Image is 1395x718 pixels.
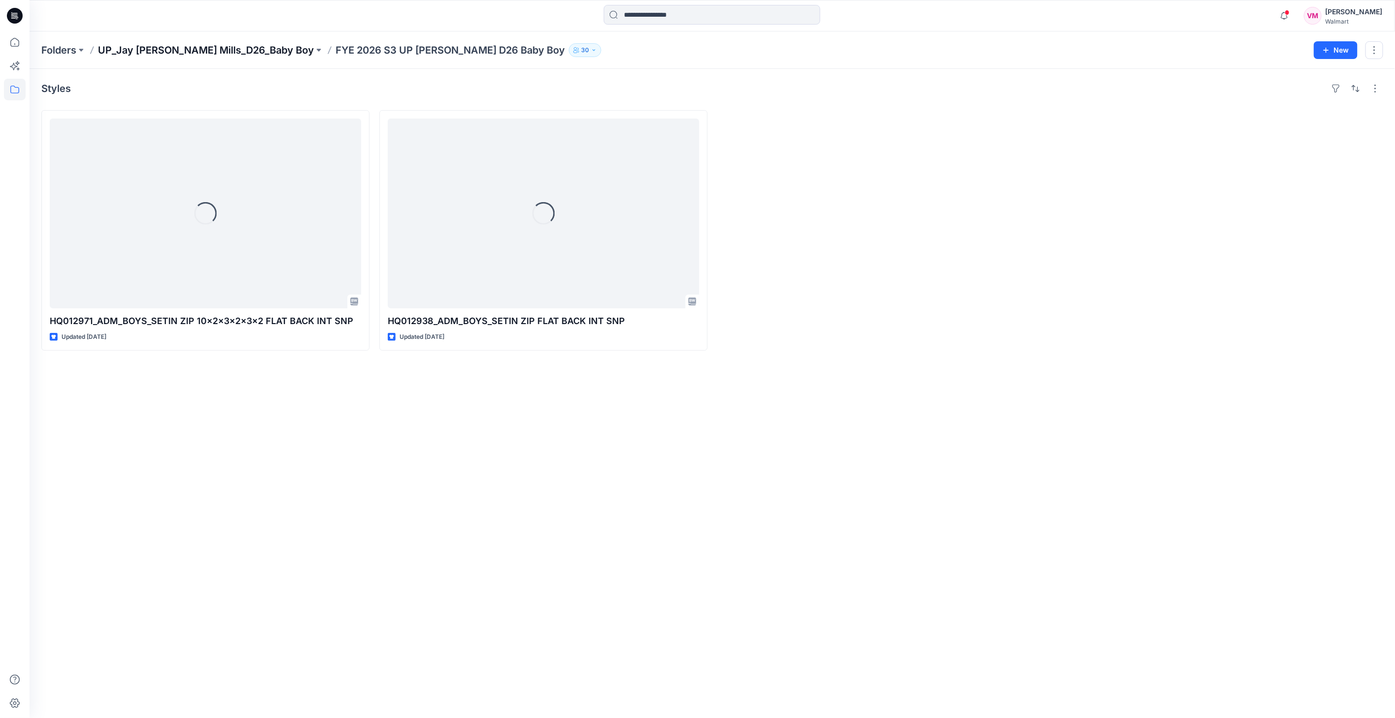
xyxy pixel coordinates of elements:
div: [PERSON_NAME] [1326,6,1383,18]
p: HQ012971_ADM_BOYS_SETIN ZIP 10x2x3x2x3x2 FLAT BACK INT SNP [50,314,361,328]
p: HQ012938_ADM_BOYS_SETIN ZIP FLAT BACK INT SNP [388,314,699,328]
p: 30 [581,45,589,56]
div: VM [1304,7,1322,25]
button: 30 [569,43,601,57]
p: Updated [DATE] [62,332,106,342]
button: New [1314,41,1358,59]
p: Updated [DATE] [400,332,444,342]
h4: Styles [41,83,71,94]
a: Folders [41,43,76,57]
div: Walmart [1326,18,1383,25]
a: UP_Jay [PERSON_NAME] Mills_D26_Baby Boy [98,43,314,57]
p: FYE 2026 S3 UP [PERSON_NAME] D26 Baby Boy [336,43,565,57]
